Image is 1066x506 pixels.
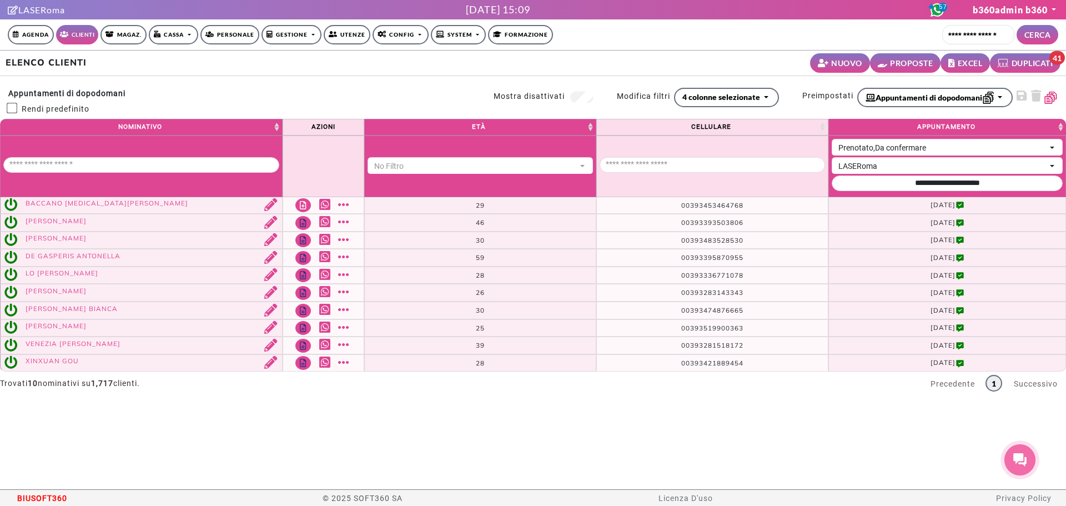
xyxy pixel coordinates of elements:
span: 3483528530 [699,236,743,244]
span: 0039 [681,324,699,332]
th: Età : activate to sort column ascending [364,119,596,136]
a: Agenda [8,25,54,44]
small: DUPLICATI [1012,57,1053,69]
a: BACCANO [MEDICAL_DATA][PERSON_NAME] [26,199,188,207]
button: CERCA [1017,25,1059,44]
div: LASERoma [838,161,1046,172]
span: 41 [1049,51,1065,65]
a: [PERSON_NAME] BIANCA [26,304,118,313]
a: Note [295,268,311,282]
span: [DATE] [931,236,964,244]
span: [DATE] [931,306,964,314]
a: Utenze [324,25,370,44]
a: Modifica [257,356,280,370]
span: [DATE] [931,253,964,262]
a: Personale [200,25,259,44]
a: Whatsapp [319,251,333,263]
span: 25 [476,324,485,332]
a: XINXUAN GOU [26,357,79,365]
a: LO [PERSON_NAME] [26,269,98,277]
a: Config [373,25,429,44]
a: Modifica [257,198,280,212]
a: b360admin b360 [973,4,1058,15]
a: Note [295,216,311,230]
span: 26 [476,288,485,297]
a: Note [295,321,311,335]
a: Mostra altro [338,216,352,228]
a: Mostra altro [338,233,352,246]
a: Note [295,251,311,265]
div: Cellulare [600,157,825,174]
span: 3336771078 [699,271,743,279]
a: Modifica [257,268,280,282]
span: 3519900363 [699,324,743,332]
a: Note [295,356,311,370]
span: 3283143343 [699,288,743,297]
small: Rendi predefinito [18,104,89,113]
th: Azioni [283,119,364,136]
span: 29 [476,201,485,209]
span: [DATE] [931,358,964,367]
a: Whatsapp [319,356,333,369]
span: [DATE] [931,288,964,297]
label: Mostra disattivati [494,89,569,103]
span: 3281518172 [699,341,743,349]
span: 30 [476,306,485,314]
div: 4 colonne selezionate [682,91,760,103]
a: Clienti [56,25,98,44]
a: Mostra altro [338,303,352,316]
a: Magaz. [100,25,147,44]
span: 0039 [681,253,699,262]
span: [DATE] [931,341,964,349]
a: VENEZIA [PERSON_NAME] [26,339,120,348]
span: Appuntamenti di dopodomani [866,92,982,103]
span: 0039 [681,218,699,227]
th: Cellulare : activate to sort column ascending [596,119,828,136]
th: Appuntamento : activate to sort column ascending [828,119,1066,136]
b: ELENCO CLIENTI [6,57,87,68]
button: 4 colonne selezionate [674,88,779,107]
a: Whatsapp [319,285,333,298]
a: [PERSON_NAME] [26,234,87,242]
a: Note [295,233,311,247]
a: Formazione [488,25,553,44]
span: 28 [476,359,485,367]
span: [DATE] [931,201,964,209]
a: [PERSON_NAME] [26,287,87,295]
input: Cerca cliente... [942,25,1014,44]
span: 39 [476,341,485,349]
span: 3395870955 [699,253,743,262]
button: No Filtro [368,157,593,176]
div: Prenotato , Da confermare [838,142,1046,154]
span: 0039 [681,341,699,349]
strong: 10 [28,379,38,388]
a: Licenza D'uso [658,494,713,503]
a: Mostra altro [338,356,352,369]
a: [PERSON_NAME] [26,217,87,225]
button: LASERoma [832,157,1063,176]
a: Mostra altro [338,251,352,263]
a: Whatsapp [319,198,333,211]
a: Whatsapp [319,303,333,316]
span: 3393503806 [699,218,743,227]
a: Note [295,198,311,212]
a: Modifica [257,233,280,247]
a: Whatsapp [319,321,333,334]
a: Note [295,286,311,300]
small: EXCEL [958,57,983,69]
a: Privacy Policy [996,494,1052,503]
a: SYSTEM [431,25,486,44]
a: Whatsapp [319,268,333,281]
button: EXCEL [941,53,990,73]
a: PROPOSTE [870,53,941,73]
span: 30 [476,236,485,244]
strong: 1,717 [91,379,113,388]
span: 0039 [681,288,699,297]
a: Mostra altro [338,198,352,211]
input: Rendi predefinito [7,103,18,114]
a: Cassa [149,25,198,44]
span: 0039 [681,359,699,367]
label: Preimpostati [802,88,857,103]
strong: Appuntamenti di dopodomani [8,89,125,98]
div: [DATE] 15:09 [466,2,530,17]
